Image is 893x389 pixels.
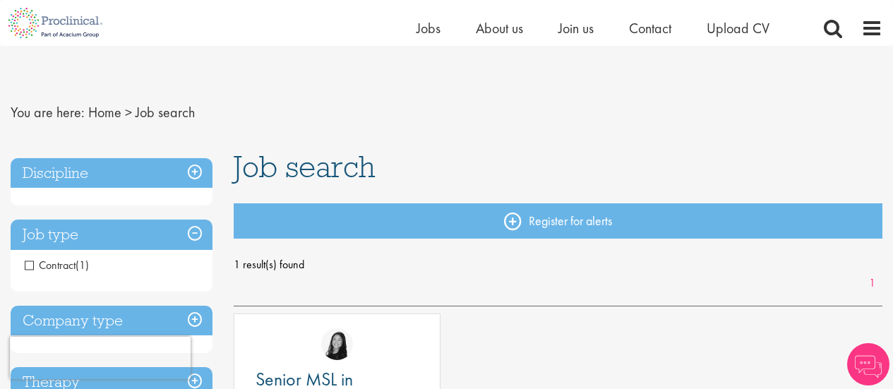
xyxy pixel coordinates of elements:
a: 1 [862,275,882,292]
h3: Job type [11,220,212,250]
a: Jobs [416,19,440,37]
span: You are here: [11,103,85,121]
a: Register for alerts [234,203,882,239]
img: Numhom Sudsok [321,328,353,360]
span: Contract [25,258,89,273]
span: Job search [136,103,195,121]
span: Contract [25,258,76,273]
span: (1) [76,258,89,273]
span: 1 result(s) found [234,254,882,275]
h3: Company type [11,306,212,336]
iframe: reCAPTCHA [10,337,191,379]
a: About us [476,19,523,37]
span: > [125,103,132,121]
a: Contact [629,19,671,37]
h3: Discipline [11,158,212,188]
a: Join us [558,19,594,37]
span: Job search [234,148,376,186]
a: Upload CV [707,19,769,37]
a: breadcrumb link [88,103,121,121]
img: Chatbot [847,343,889,385]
